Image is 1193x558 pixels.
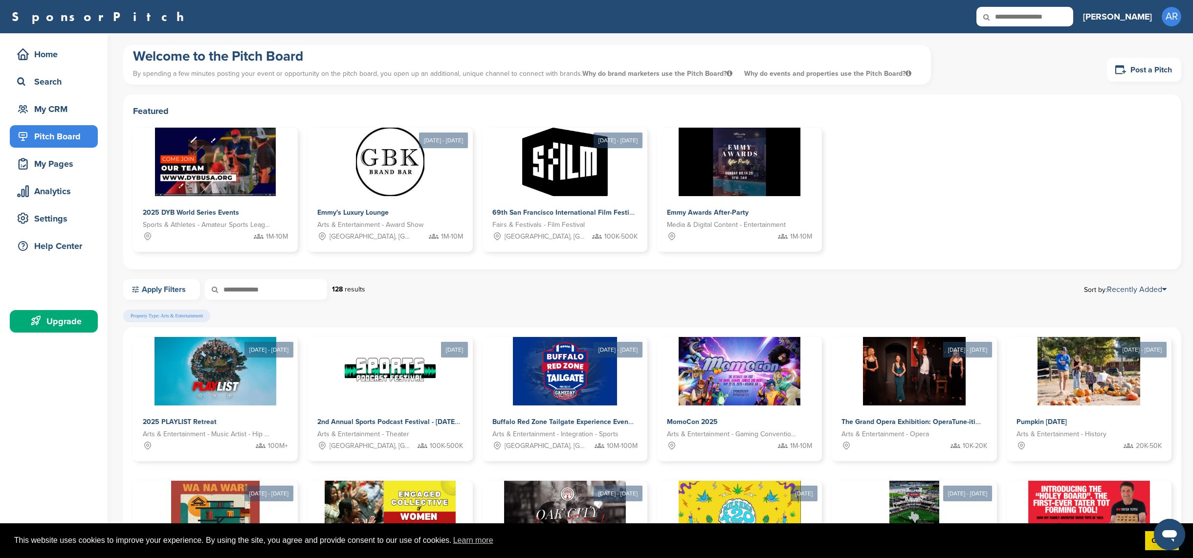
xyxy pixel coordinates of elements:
span: 1M-10M [441,231,463,242]
span: 2025 PLAYLIST Retreat [143,418,217,426]
span: Arts & Entertainment - Music Artist - Hip Hop/R&B [143,429,273,440]
img: Sponsorpitch & [679,481,801,549]
a: Sponsorpitch & Emmy Awards After-Party Media & Digital Content - Entertainment 1M-10M [657,128,822,252]
div: Home [15,45,98,63]
div: Pitch Board [15,128,98,145]
div: Search [15,73,98,90]
div: [DATE] - [DATE] [244,486,293,501]
span: 2nd Annual Sports Podcast Festival - [DATE] in [GEOGRAPHIC_DATA], [GEOGRAPHIC_DATA] [317,418,610,426]
img: Sponsorpitch & [1028,481,1150,549]
a: [DATE] - [DATE] Sponsorpitch & Pumpkin [DATE] Arts & Entertainment - History 20K-50K [1007,321,1171,461]
span: Emmy's Luxury Lounge [317,208,389,217]
div: [DATE] - [DATE] [594,486,642,501]
span: Why do events and properties use the Pitch Board? [744,69,911,78]
span: Pumpkin [DATE] [1016,418,1067,426]
span: Buffalo Red Zone Tailgate Experience Events [492,418,634,426]
span: 100K-500K [430,441,463,451]
div: Analytics [15,182,98,200]
span: Arts & Entertainment - Theater [317,429,409,440]
a: [DATE] - [DATE] Sponsorpitch & Emmy's Luxury Lounge Arts & Entertainment - Award Show [GEOGRAPHIC... [308,112,472,252]
div: My CRM [15,100,98,118]
div: [DATE] [441,342,468,357]
strong: 128 [332,285,343,293]
span: 10M-100M [607,441,638,451]
div: [DATE] - [DATE] [1118,342,1167,357]
div: My Pages [15,155,98,173]
span: 100K-500K [604,231,638,242]
span: 69th San Francisco International Film Festival [492,208,639,217]
span: Media & Digital Content - Entertainment [667,220,786,230]
a: My CRM [10,98,98,120]
span: 1M-10M [790,231,812,242]
a: Sponsorpitch & MomoCon 2025 Arts & Entertainment - Gaming Conventions 1M-10M [657,337,822,461]
img: Sponsorpitch & [522,128,608,196]
div: [DATE] - [DATE] [943,342,992,357]
span: Why do brand marketers use the Pitch Board? [582,69,734,78]
img: Sponsorpitch & [155,337,276,405]
span: MomoCon 2025 [667,418,718,426]
a: Help Center [10,235,98,257]
span: The Grand Opera Exhibition: OperaTune-ities [841,418,983,426]
a: Settings [10,207,98,230]
span: [GEOGRAPHIC_DATA], [GEOGRAPHIC_DATA] [330,441,412,451]
h2: Featured [133,104,1171,118]
a: [DATE] Sponsorpitch & 2nd Annual Sports Podcast Festival - [DATE] in [GEOGRAPHIC_DATA], [GEOGRAPH... [308,321,472,461]
img: Sponsorpitch & [171,481,260,549]
a: SponsorPitch [12,10,190,23]
span: Sports & Athletes - Amateur Sports Leagues [143,220,273,230]
a: My Pages [10,153,98,175]
a: Pitch Board [10,125,98,148]
img: Sponsorpitch & [863,337,966,405]
a: Home [10,43,98,66]
h3: [PERSON_NAME] [1083,10,1152,23]
img: Sponsorpitch & [356,128,424,196]
span: Sort by: [1084,286,1167,293]
div: [DATE] - [DATE] [244,342,293,357]
img: Sponsorpitch & [504,481,626,549]
span: Arts & Entertainment - Award Show [317,220,423,230]
a: Apply Filters [123,279,200,300]
iframe: Button to launch messaging window [1154,519,1185,550]
span: Arts & Entertainment - Integration - Sports [492,429,619,440]
div: Settings [15,210,98,227]
img: Sponsorpitch & [889,481,940,549]
div: Help Center [15,237,98,255]
div: [DATE] - [DATE] [594,342,642,357]
span: results [345,285,365,293]
span: 100M+ [268,441,288,451]
span: [GEOGRAPHIC_DATA], [GEOGRAPHIC_DATA] [330,231,412,242]
img: Sponsorpitch & [1038,337,1140,405]
div: Upgrade [15,312,98,330]
span: 20K-50K [1136,441,1162,451]
a: Sponsorpitch & 2025 DYB World Series Events Sports & Athletes - Amateur Sports Leagues 1M-10M [133,128,298,252]
a: Analytics [10,180,98,202]
span: Arts & Entertainment - Gaming Conventions [667,429,797,440]
span: Emmy Awards After-Party [667,208,749,217]
span: This website uses cookies to improve your experience. By using the site, you agree and provide co... [14,533,1137,548]
a: [PERSON_NAME] [1083,6,1152,27]
a: [DATE] - [DATE] Sponsorpitch & 69th San Francisco International Film Festival Fairs & Festivals -... [483,112,647,252]
h1: Welcome to the Pitch Board [133,47,921,65]
span: Arts & Entertainment - History [1016,429,1106,440]
span: 1M-10M [790,441,812,451]
span: Fairs & Festivals - Film Festival [492,220,585,230]
img: Sponsorpitch & [679,337,800,405]
a: [DATE] - [DATE] Sponsorpitch & 2025 PLAYLIST Retreat Arts & Entertainment - Music Artist - Hip Ho... [133,321,298,461]
img: Sponsorpitch & [513,337,618,405]
a: Search [10,70,98,93]
a: [DATE] - [DATE] Sponsorpitch & Buffalo Red Zone Tailgate Experience Events Arts & Entertainment -... [483,321,647,461]
span: [GEOGRAPHIC_DATA], [GEOGRAPHIC_DATA] [505,231,587,242]
div: [DATE] - [DATE] [943,486,992,501]
a: Upgrade [10,310,98,333]
div: [DATE] - [DATE] [419,133,468,148]
a: dismiss cookie message [1145,531,1179,551]
a: learn more about cookies [452,533,495,548]
span: Property Type: Arts & Entertainment [123,310,210,322]
span: AR [1162,7,1181,26]
span: 1M-10M [266,231,288,242]
p: By spending a few minutes posting your event or opportunity on the pitch board, you open up an ad... [133,65,921,82]
img: Sponsorpitch & [325,481,455,549]
img: Sponsorpitch & [345,337,436,405]
img: Sponsorpitch & [679,128,800,196]
a: [DATE] - [DATE] Sponsorpitch & The Grand Opera Exhibition: OperaTune-ities Arts & Entertainment -... [832,321,996,461]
